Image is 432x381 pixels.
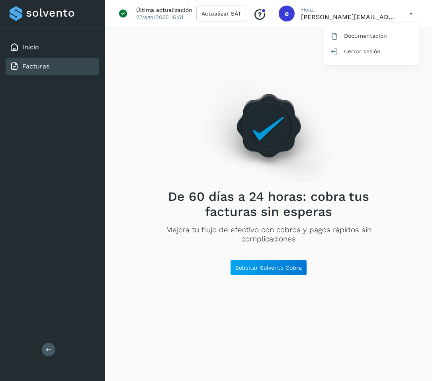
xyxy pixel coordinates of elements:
[324,44,419,59] div: Cerrar sesión
[324,28,419,43] div: Documentación
[22,62,49,70] a: Facturas
[22,43,39,51] a: Inicio
[6,39,99,56] div: Inicio
[6,58,99,75] div: Facturas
